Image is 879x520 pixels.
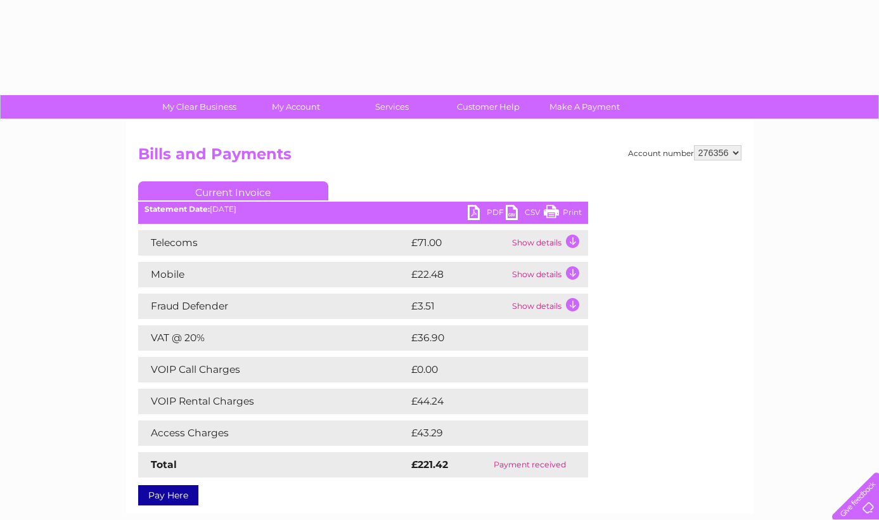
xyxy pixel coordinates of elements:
td: Telecoms [138,230,408,256]
div: Account number [628,145,741,160]
td: Access Charges [138,420,408,446]
td: Mobile [138,262,408,287]
a: Make A Payment [532,95,637,119]
a: Customer Help [436,95,541,119]
td: Payment received [472,452,587,478]
strong: Total [151,458,177,471]
a: Pay Here [138,485,198,505]
a: Current Invoice [138,181,328,200]
td: £71.00 [408,230,509,256]
td: VAT @ 20% [138,325,408,351]
td: £43.29 [408,420,562,446]
a: Services [340,95,444,119]
td: Show details [509,294,588,319]
td: VOIP Call Charges [138,357,408,382]
b: Statement Date: [144,204,210,214]
td: £22.48 [408,262,509,287]
td: £44.24 [408,389,563,414]
a: My Clear Business [147,95,252,119]
h2: Bills and Payments [138,145,741,169]
td: Show details [509,262,588,287]
td: £36.90 [408,325,563,351]
td: £0.00 [408,357,559,382]
td: £3.51 [408,294,509,319]
a: My Account [243,95,348,119]
td: Show details [509,230,588,256]
td: VOIP Rental Charges [138,389,408,414]
strong: £221.42 [411,458,448,471]
div: [DATE] [138,205,588,214]
a: CSV [506,205,544,223]
a: PDF [468,205,506,223]
a: Print [544,205,582,223]
td: Fraud Defender [138,294,408,319]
